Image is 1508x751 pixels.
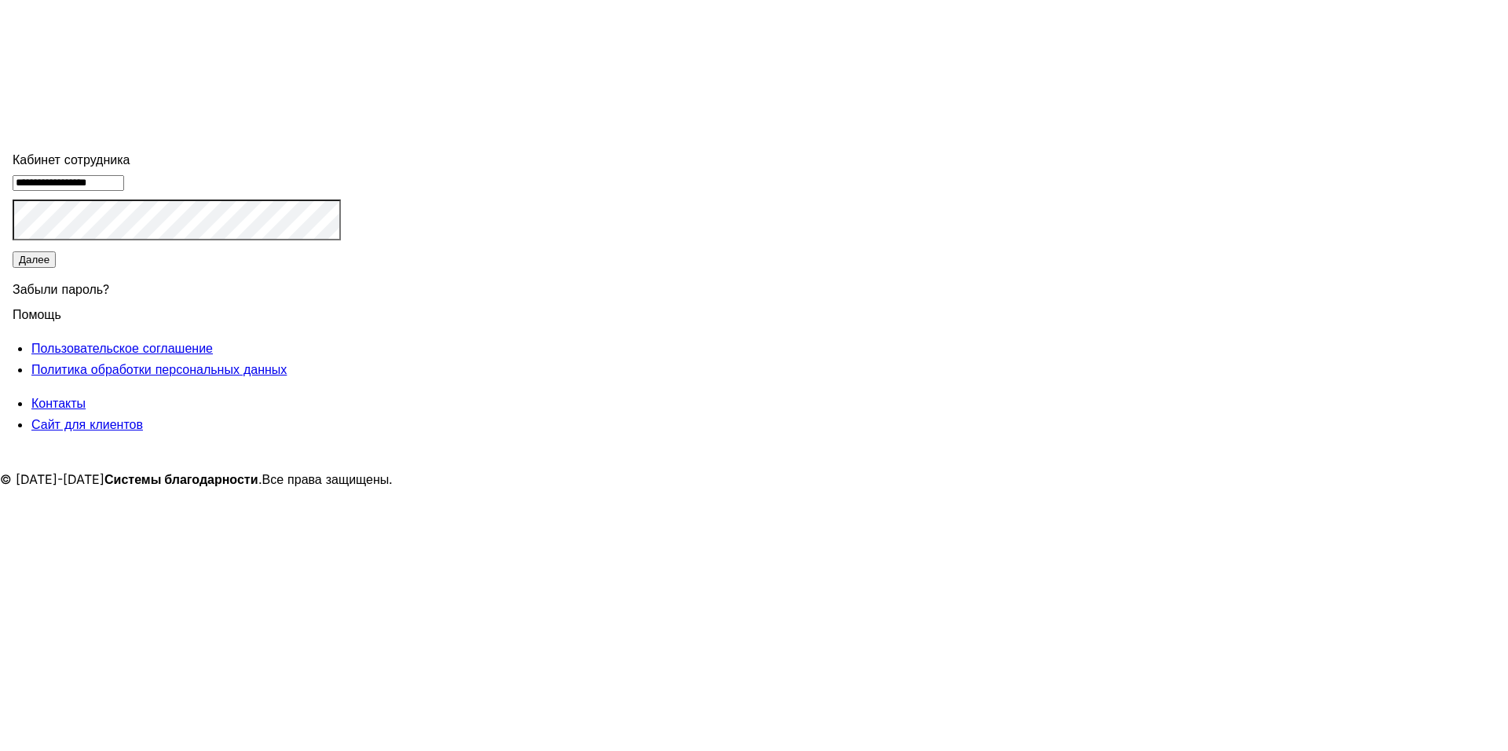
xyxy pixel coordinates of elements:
div: Забыли пароль? [13,269,341,304]
a: Контакты [31,395,86,411]
a: Пользовательское соглашение [31,340,213,356]
span: Помощь [13,297,61,322]
a: Сайт для клиентов [31,416,143,432]
div: Кабинет сотрудника [13,149,341,170]
button: Далее [13,251,56,268]
span: Все права защищены. [262,471,393,487]
strong: Системы благодарности [104,471,258,487]
a: Политика обработки персональных данных [31,361,287,377]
